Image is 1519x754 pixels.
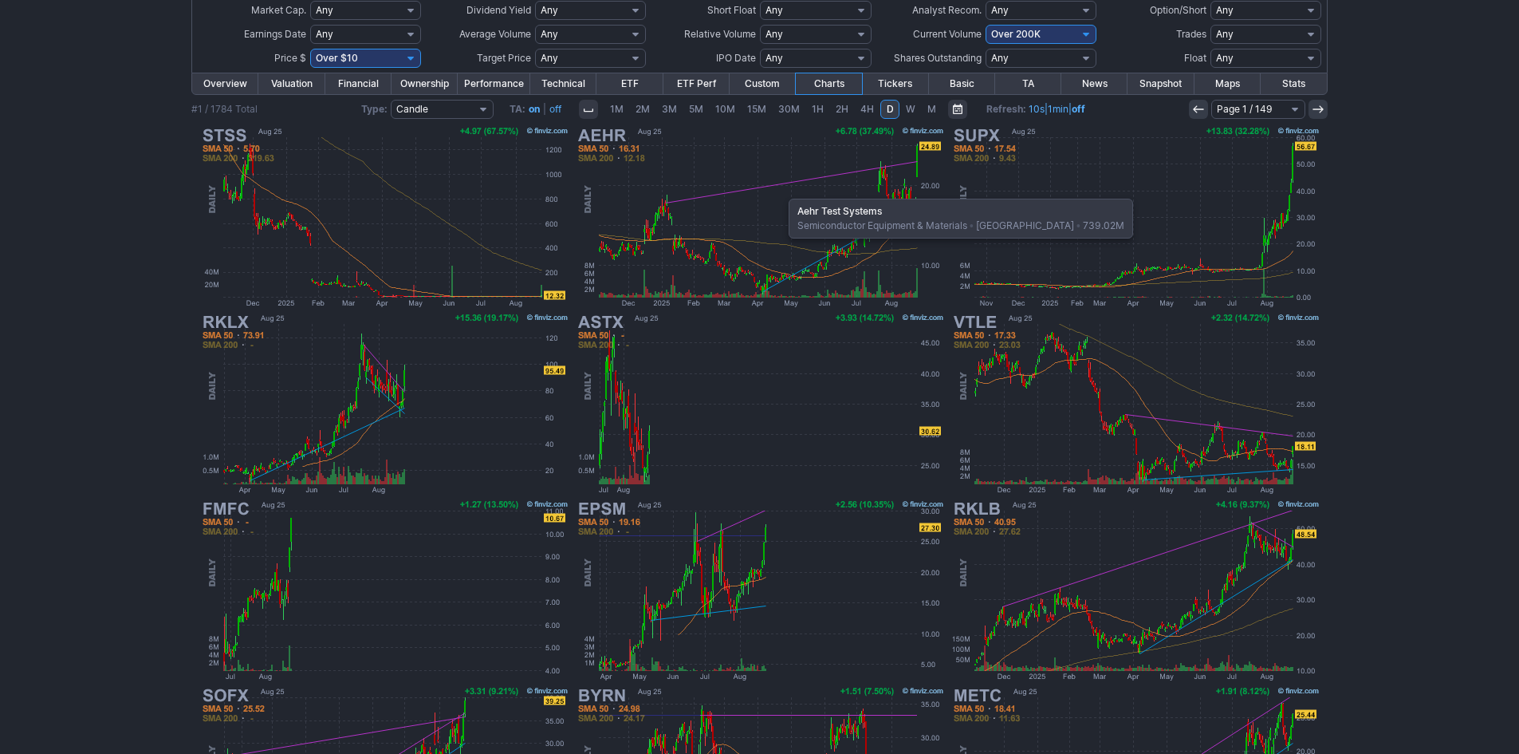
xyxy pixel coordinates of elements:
span: Float [1184,52,1206,64]
span: 15M [747,103,766,115]
a: Financial [325,73,392,94]
a: M [922,100,942,119]
a: Snapshot [1127,73,1194,94]
span: Trades [1176,28,1206,40]
a: 1min [1048,103,1068,115]
span: Analyst Recom. [912,4,982,16]
img: RKLX - Defiance Daily Target 2X Long RKLB ETF - Stock Price Chart [198,310,571,497]
span: Dividend Yield [466,4,531,16]
span: Current Volume [913,28,982,40]
a: 3M [656,100,683,119]
span: 4H [860,103,874,115]
a: 5M [683,100,709,119]
img: STSS - Sharps Technology Inc - Stock Price Chart [198,124,571,310]
a: off [549,103,561,115]
a: W [900,100,921,119]
span: Target Price [477,52,531,64]
span: Average Volume [459,28,531,40]
a: Stats [1261,73,1327,94]
span: 2M [636,103,650,115]
span: 3M [662,103,677,115]
span: D [887,103,894,115]
img: EPSM - Epsium Enterprise Ltd - Stock Price Chart [573,497,946,684]
b: TA: [510,103,525,115]
button: Range [948,100,967,119]
div: Semiconductor Equipment & Materials [GEOGRAPHIC_DATA] 739.02M [789,199,1133,239]
b: Type: [361,103,388,115]
a: Overview [192,73,258,94]
b: Aehr Test Systems [797,205,882,217]
span: 1M [610,103,624,115]
a: D [880,100,899,119]
span: | [543,103,546,115]
a: Technical [530,73,596,94]
a: off [1072,103,1085,115]
a: on [529,103,540,115]
a: Ownership [392,73,458,94]
a: 30M [773,100,805,119]
a: 1H [806,100,829,119]
img: FMFC - Kandal M Venture Ltd - Stock Price Chart [198,497,571,684]
span: Relative Volume [684,28,756,40]
a: TA [995,73,1061,94]
span: IPO Date [716,52,756,64]
img: AEHR - Aehr Test Systems - Stock Price Chart [573,124,946,310]
a: 10M [710,100,741,119]
span: • [1074,219,1083,231]
img: RKLB - Rocket Lab Corp - Stock Price Chart [949,497,1322,684]
b: Refresh: [986,103,1026,115]
span: 10M [715,103,735,115]
div: #1 / 1784 Total [191,101,258,117]
a: ETF [596,73,663,94]
span: Market Cap. [251,4,306,16]
a: Custom [730,73,796,94]
span: 5M [689,103,703,115]
a: ETF Perf [663,73,730,94]
a: Maps [1194,73,1261,94]
span: Short Float [707,4,756,16]
span: Shares Outstanding [894,52,982,64]
span: | | [986,101,1085,117]
span: 30M [778,103,800,115]
a: 2H [830,100,854,119]
span: Option/Short [1150,4,1206,16]
a: 2M [630,100,655,119]
a: 10s [1029,103,1045,115]
a: 15M [742,100,772,119]
button: Interval [579,100,598,119]
a: Tickers [862,73,928,94]
span: W [906,103,915,115]
span: • [967,219,976,231]
span: Earnings Date [244,28,306,40]
span: Price $ [274,52,306,64]
a: Performance [458,73,530,94]
a: 4H [855,100,880,119]
a: 1M [604,100,629,119]
span: M [927,103,936,115]
img: VTLE - Vital Energy Inc - Stock Price Chart [949,310,1322,497]
img: ASTX - Tradr 2X Long ASTS Daily ETF - Stock Price Chart [573,310,946,497]
a: News [1061,73,1127,94]
span: 2H [836,103,848,115]
img: SUPX - Super X AI Technology Ltd - Stock Price Chart [949,124,1322,310]
a: Charts [796,73,862,94]
a: Basic [929,73,995,94]
span: 1H [812,103,824,115]
a: Valuation [258,73,325,94]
